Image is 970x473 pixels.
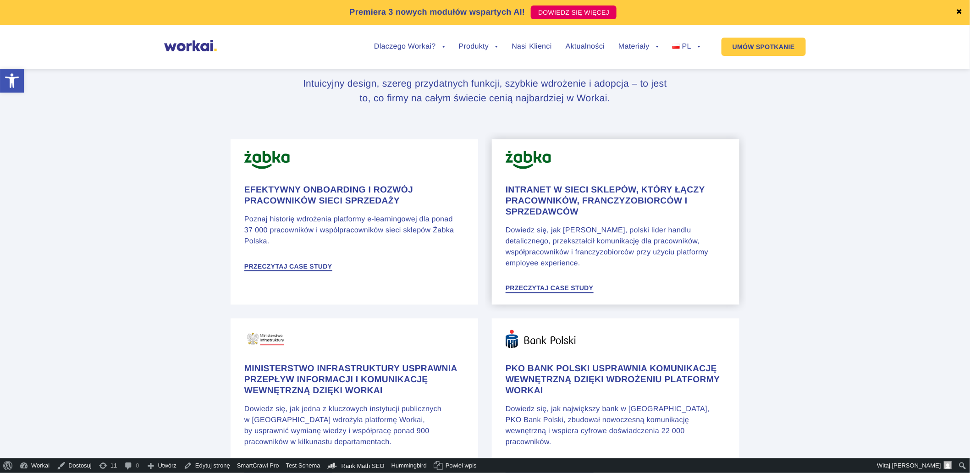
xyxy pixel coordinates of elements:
h4: Efektywny onboarding i rozwój pracowników sieci sprzedaży [244,185,464,207]
p: Poznaj historię wdrożenia platformy e-learningowej dla ponad 37 000 pracowników i współpracownikó... [244,214,464,247]
a: DOWIEDZ SIĘ WIĘCEJ [531,5,617,19]
a: Witaj, [874,458,956,473]
span: Przeczytaj case study [244,263,332,269]
h3: Intuicyjny design, szereg przydatnych funkcji, szybkie wdrożenie i adopcja – to jest to, co firmy... [302,77,668,105]
span: 11 [110,458,117,473]
a: SmartCrawl Pro [234,458,283,473]
a: Produkty [459,43,498,50]
p: Dowiedz się, jak [PERSON_NAME], polski lider handlu detalicznego, przekształcił komunikację dla p... [506,225,726,269]
h4: Intranet w sieci sklepów, który łączy pracowników, franczyzobiorców i sprzedawców [506,185,726,218]
a: Aktualności [566,43,605,50]
a: Workai [16,458,53,473]
span: Przeczytaj case study [506,285,594,291]
a: Dostosuj [53,458,95,473]
a: Materiały [618,43,659,50]
a: Test Schema [283,458,324,473]
a: Efektywny onboarding i rozwój pracowników sieci sprzedaży Poznaj historię wdrożenia platformy e-l... [224,132,485,312]
span: Rank Math SEO [342,462,385,469]
a: Nasi Klienci [512,43,551,50]
a: Intranet w sieci sklepów, który łączy pracowników, franczyzobiorców i sprzedawców Dowiedz się, ja... [485,132,746,312]
a: UMÓW SPOTKANIE [722,38,806,56]
h4: PKO Bank Polski usprawnia komunikację wewnętrzną dzięki wdrożeniu platformy Workai [506,364,726,397]
p: Premiera 3 nowych modułów wspartych AI! [350,6,525,18]
span: Utwórz [158,458,176,473]
a: Hummingbird [388,458,430,473]
p: Dowiedz się, jak największy bank w [GEOGRAPHIC_DATA], PKO Bank Polski, zbudował nowoczesną komuni... [506,404,726,448]
p: Dowiedz się, jak jedna z kluczowych instytucji publicznych w [GEOGRAPHIC_DATA] wdrożyła platformę... [244,404,464,448]
a: Dlaczego Workai? [374,43,445,50]
a: Edytuj stronę [180,458,234,473]
h4: Ministerstwo Infrastruktury usprawnia przepływ informacji i komunikację wewnętrzną dzięki Workai [244,364,464,397]
span: Powiel wpis [446,458,477,473]
span: PL [682,43,691,50]
span: [PERSON_NAME] [892,462,941,469]
span: 0 [136,458,139,473]
a: Kokpit Rank Math [324,458,388,473]
iframe: Popup CTA [5,394,252,468]
a: ✖ [956,9,963,16]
